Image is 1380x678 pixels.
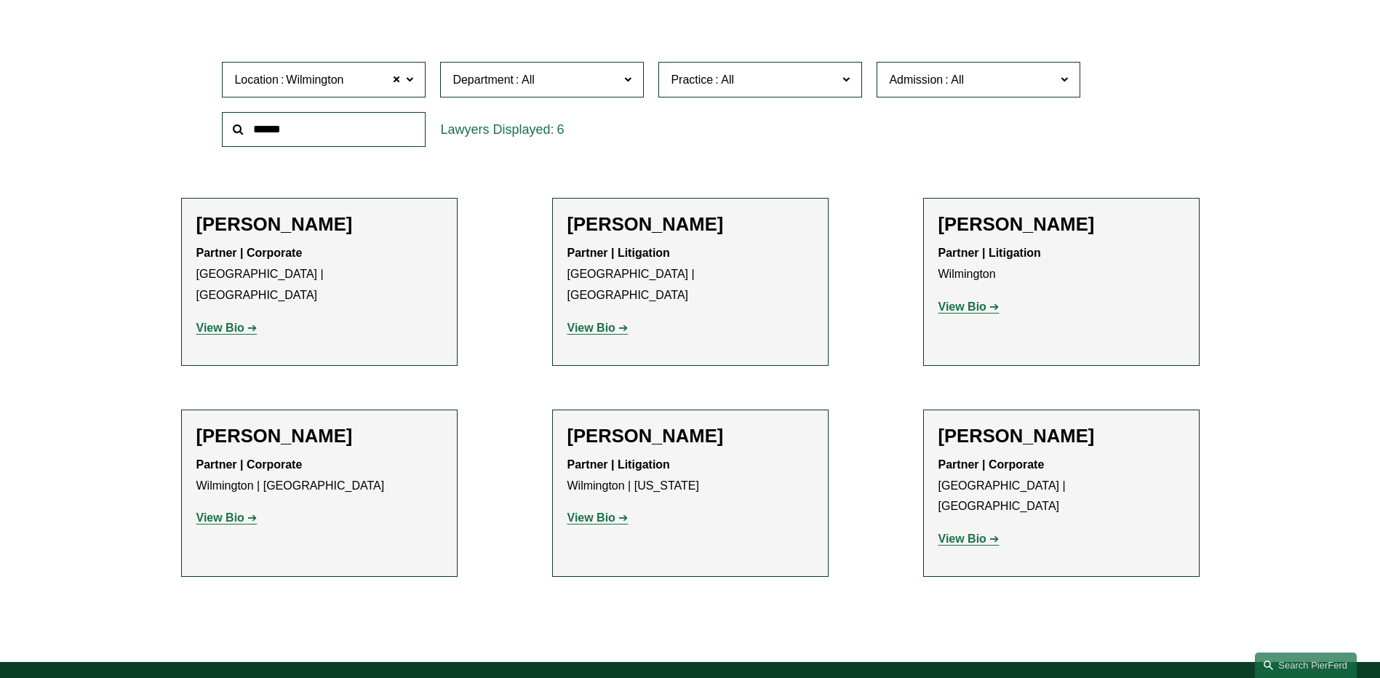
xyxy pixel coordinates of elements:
[938,300,986,313] strong: View Bio
[286,71,343,89] span: Wilmington
[196,243,442,306] p: [GEOGRAPHIC_DATA] | [GEOGRAPHIC_DATA]
[938,213,1184,236] h2: [PERSON_NAME]
[567,458,670,471] strong: Partner | Litigation
[567,322,615,334] strong: View Bio
[234,73,279,86] span: Location
[196,511,244,524] strong: View Bio
[938,247,1041,259] strong: Partner | Litigation
[196,511,258,524] a: View Bio
[196,213,442,236] h2: [PERSON_NAME]
[938,533,1000,545] a: View Bio
[196,247,303,259] strong: Partner | Corporate
[567,322,629,334] a: View Bio
[557,122,564,137] span: 6
[567,511,615,524] strong: View Bio
[567,213,813,236] h2: [PERSON_NAME]
[938,300,1000,313] a: View Bio
[196,455,442,497] p: Wilmington | [GEOGRAPHIC_DATA]
[567,511,629,524] a: View Bio
[938,533,986,545] strong: View Bio
[567,455,813,497] p: Wilmington | [US_STATE]
[196,425,442,447] h2: [PERSON_NAME]
[196,322,258,334] a: View Bio
[1255,653,1357,678] a: Search this site
[938,425,1184,447] h2: [PERSON_NAME]
[938,243,1184,285] p: Wilmington
[567,425,813,447] h2: [PERSON_NAME]
[196,322,244,334] strong: View Bio
[567,247,670,259] strong: Partner | Litigation
[938,455,1184,517] p: [GEOGRAPHIC_DATA] | [GEOGRAPHIC_DATA]
[452,73,514,86] span: Department
[567,243,813,306] p: [GEOGRAPHIC_DATA] | [GEOGRAPHIC_DATA]
[196,458,303,471] strong: Partner | Corporate
[671,73,713,86] span: Practice
[938,458,1045,471] strong: Partner | Corporate
[889,73,943,86] span: Admission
